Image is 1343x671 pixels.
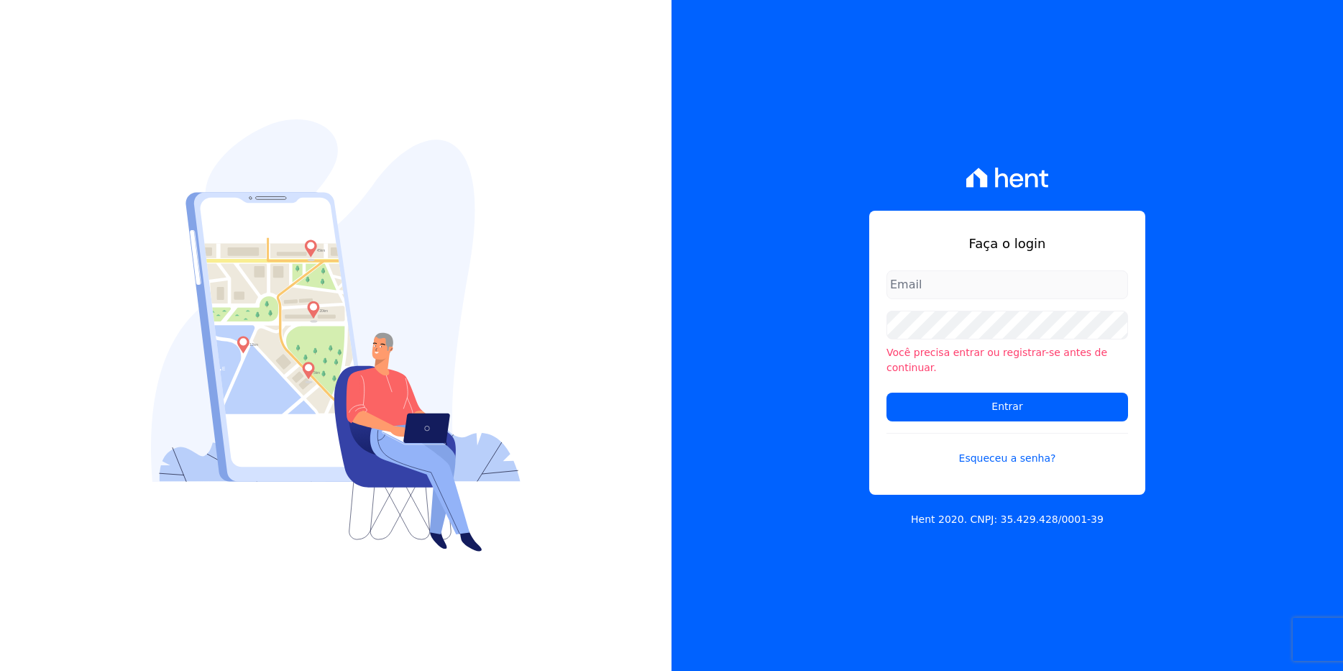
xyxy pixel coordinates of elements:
[886,234,1128,253] h1: Faça o login
[886,270,1128,299] input: Email
[886,433,1128,466] a: Esqueceu a senha?
[911,512,1104,527] p: Hent 2020. CNPJ: 35.429.428/0001-39
[886,345,1128,375] li: Você precisa entrar ou registrar-se antes de continuar.
[886,393,1128,421] input: Entrar
[151,119,521,552] img: Login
